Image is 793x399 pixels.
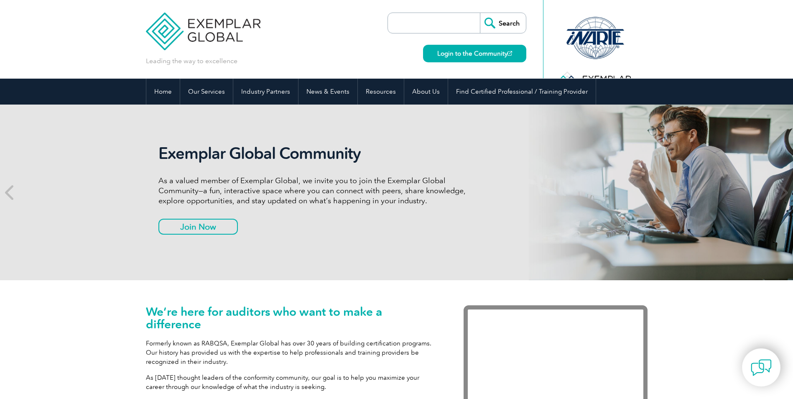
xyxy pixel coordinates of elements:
p: As a valued member of Exemplar Global, we invite you to join the Exemplar Global Community—a fun,... [158,176,472,206]
p: As [DATE] thought leaders of the conformity community, our goal is to help you maximize your care... [146,373,439,391]
a: Find Certified Professional / Training Provider [448,79,596,105]
a: Resources [358,79,404,105]
input: Search [480,13,526,33]
a: Industry Partners [233,79,298,105]
a: Join Now [158,219,238,235]
a: Our Services [180,79,233,105]
img: contact-chat.png [751,357,772,378]
h1: We’re here for auditors who want to make a difference [146,305,439,330]
a: Login to the Community [423,45,526,62]
p: Formerly known as RABQSA, Exemplar Global has over 30 years of building certification programs. O... [146,339,439,366]
p: Leading the way to excellence [146,56,237,66]
a: News & Events [298,79,357,105]
h2: Exemplar Global Community [158,144,472,163]
img: open_square.png [507,51,512,56]
a: About Us [404,79,448,105]
a: Home [146,79,180,105]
